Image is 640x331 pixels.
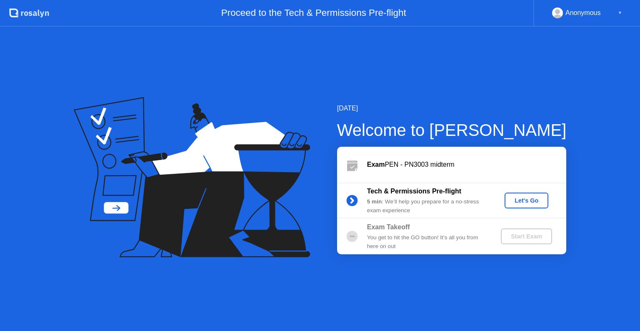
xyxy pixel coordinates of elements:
div: : We’ll help you prepare for a no-stress exam experience [367,198,487,215]
div: Let's Go [508,197,545,204]
div: Welcome to [PERSON_NAME] [337,118,567,143]
div: You get to hit the GO button! It’s all you from here on out [367,233,487,251]
div: Start Exam [504,233,549,240]
b: 5 min [367,198,382,205]
b: Tech & Permissions Pre-flight [367,188,461,195]
button: Let's Go [505,193,548,208]
b: Exam Takeoff [367,223,410,231]
div: Anonymous [565,8,601,18]
div: PEN - PN3003 midterm [367,160,566,170]
div: ▼ [618,8,622,18]
div: [DATE] [337,103,567,113]
button: Start Exam [501,228,552,244]
b: Exam [367,161,385,168]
